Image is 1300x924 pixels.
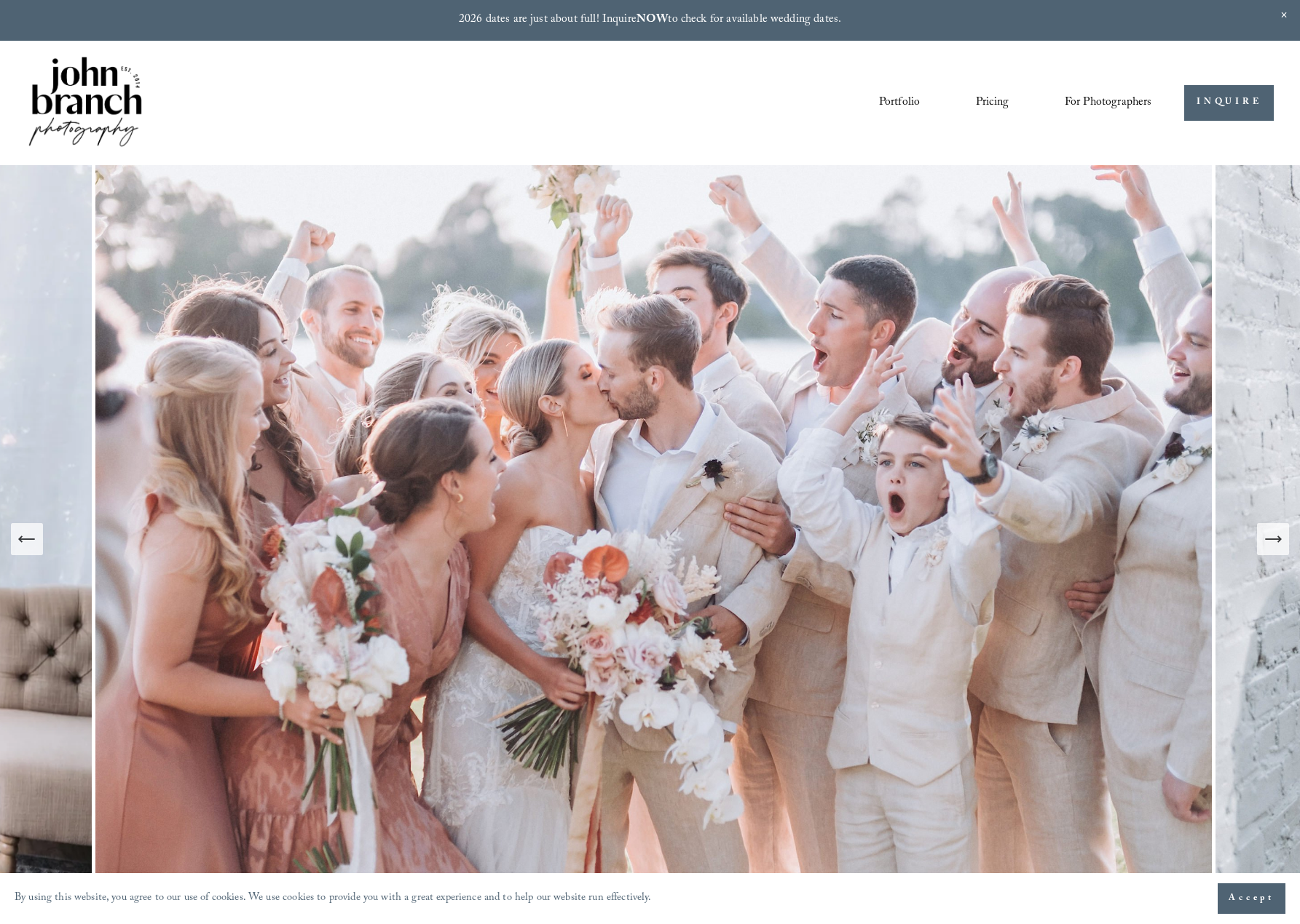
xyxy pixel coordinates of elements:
button: Previous Slide [11,523,43,555]
span: Accept [1229,891,1275,906]
a: folder dropdown [1065,90,1152,115]
img: John Branch IV Photography [26,54,144,152]
button: Next Slide [1257,523,1289,555]
img: A wedding party celebrating outdoors, featuring a bride and groom kissing amidst cheering bridesm... [92,165,1216,914]
a: INQUIRE [1184,85,1274,121]
a: Portfolio [879,90,920,115]
p: By using this website, you agree to our use of cookies. We use cookies to provide you with a grea... [15,888,652,909]
span: For Photographers [1065,92,1152,114]
a: Pricing [976,90,1009,115]
button: Accept [1218,883,1285,914]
